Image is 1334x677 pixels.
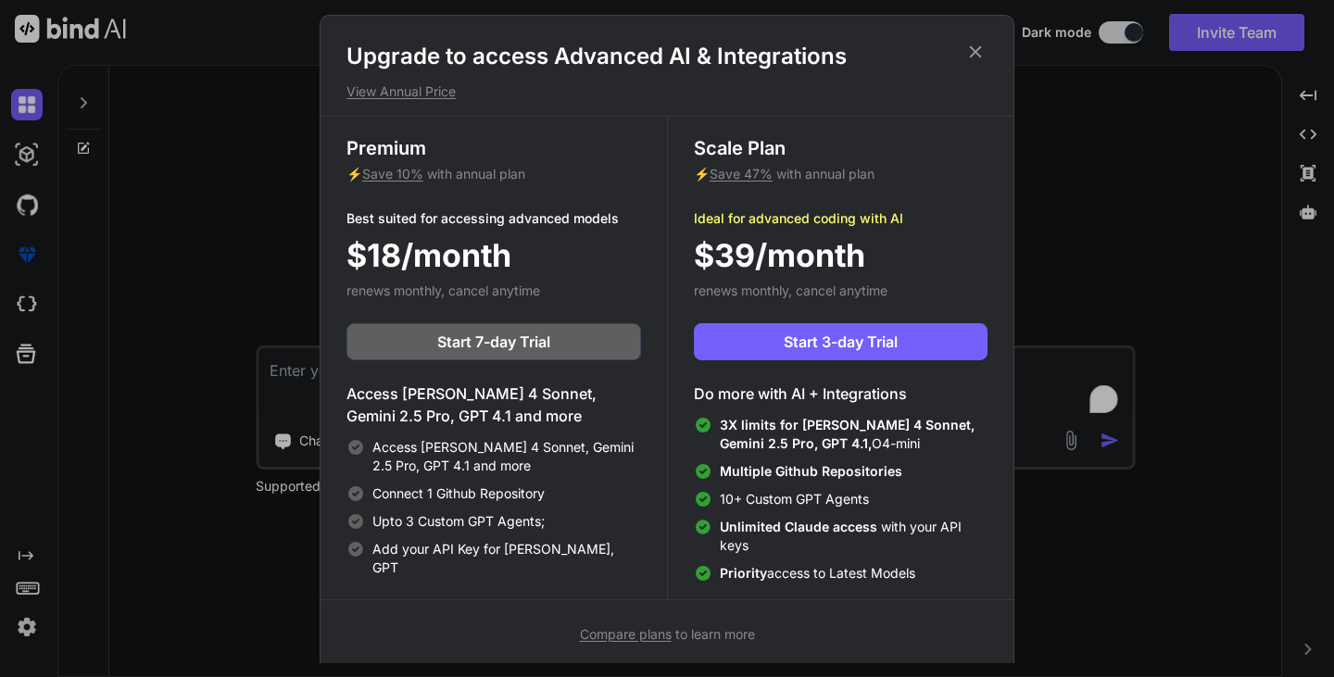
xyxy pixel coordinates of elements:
span: 10+ Custom GPT Agents [720,490,869,508]
h4: Access [PERSON_NAME] 4 Sonnet, Gemini 2.5 Pro, GPT 4.1 and more [346,382,641,427]
span: Save 10% [362,166,423,182]
span: $18/month [346,232,511,279]
h3: Premium [346,135,641,161]
span: to learn more [580,626,755,642]
span: 3X limits for [PERSON_NAME] 4 Sonnet, Gemini 2.5 Pro, GPT 4.1, [720,417,975,451]
span: Save 47% [710,166,773,182]
p: Ideal for advanced coding with AI [694,209,988,228]
span: Add your API Key for [PERSON_NAME], GPT [372,540,641,577]
span: Connect 1 Github Repository [372,484,545,503]
span: access to Latest Models [720,564,915,583]
span: $39/month [694,232,865,279]
button: Start 7-day Trial [346,323,641,360]
span: Start 3-day Trial [784,331,898,353]
span: Unlimited Claude access [720,519,881,534]
span: Upto 3 Custom GPT Agents; [372,512,545,531]
span: renews monthly, cancel anytime [346,282,540,298]
span: Multiple Github Repositories [720,463,902,479]
span: Start 7-day Trial [437,331,550,353]
p: ⚡ with annual plan [694,165,988,183]
p: ⚡ with annual plan [346,165,641,183]
p: View Annual Price [346,82,988,101]
span: with your API keys [720,518,988,555]
span: Priority [720,565,767,581]
span: Compare plans [580,626,672,642]
span: O4-mini [720,416,988,453]
span: renews monthly, cancel anytime [694,282,887,298]
p: Best suited for accessing advanced models [346,209,641,228]
h1: Upgrade to access Advanced AI & Integrations [346,42,988,71]
button: Start 3-day Trial [694,323,988,360]
h4: Do more with AI + Integrations [694,382,988,405]
span: Access [PERSON_NAME] 4 Sonnet, Gemini 2.5 Pro, GPT 4.1 and more [372,438,641,475]
h3: Scale Plan [694,135,988,161]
